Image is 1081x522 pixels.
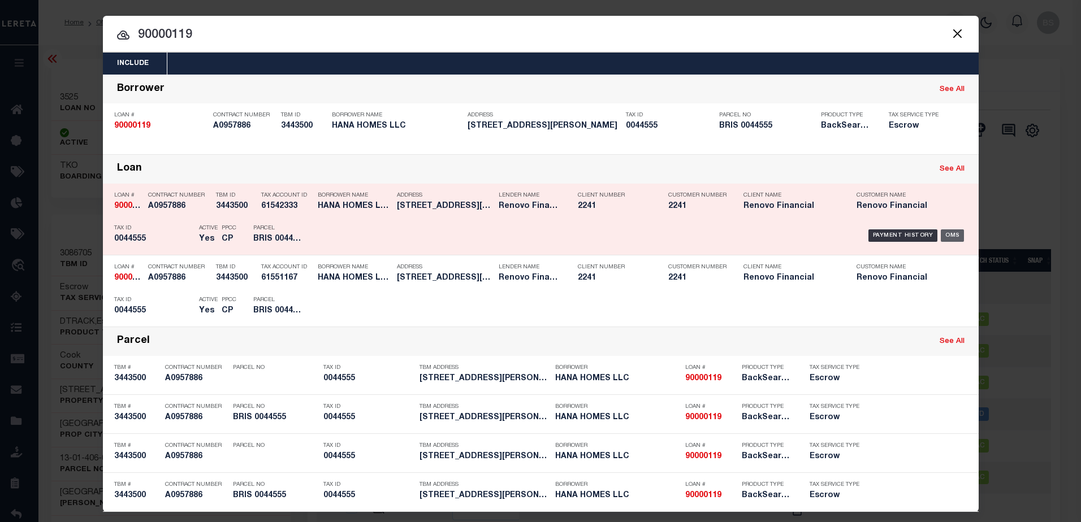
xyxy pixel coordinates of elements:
[685,413,736,423] h5: 90000119
[261,192,312,199] p: Tax Account ID
[743,273,840,283] h5: Renovo Financial
[233,413,318,423] h5: BRIS 0044555
[685,403,736,410] p: Loan #
[114,297,193,303] p: Tax ID
[743,264,840,271] p: Client Name
[397,264,493,271] p: Address
[199,306,216,316] h5: Yes
[114,481,159,488] p: TBM #
[857,273,953,283] h5: Renovo Financial
[323,403,414,410] p: Tax ID
[253,306,304,316] h5: BRIS 0044555
[685,481,736,488] p: Loan #
[468,112,620,119] p: Address
[810,481,861,488] p: Tax Service Type
[685,491,736,501] h5: 90000119
[685,491,721,499] strong: 90000119
[857,264,953,271] p: Customer Name
[233,364,318,371] p: Parcel No
[555,364,680,371] p: Borrower
[114,452,159,462] h5: 3443500
[117,163,142,176] div: Loan
[117,83,165,96] div: Borrower
[857,202,953,211] h5: Renovo Financial
[499,202,561,211] h5: Renovo Financial
[318,273,391,283] h5: HANA HOMES LLC
[499,192,561,199] p: Lender Name
[940,86,965,93] a: See All
[810,364,861,371] p: Tax Service Type
[397,192,493,199] p: Address
[578,273,651,283] h5: 2241
[148,202,210,211] h5: A0957886
[555,452,680,462] h5: HANA HOMES LLC
[323,481,414,488] p: Tax ID
[114,403,159,410] p: TBM #
[578,264,651,271] p: Client Number
[668,192,727,199] p: Customer Number
[261,273,312,283] h5: 61551167
[555,374,680,384] h5: HANA HOMES LLC
[810,452,861,462] h5: Escrow
[114,202,142,211] h5: 90000119
[499,273,561,283] h5: Renovo Financial
[810,442,861,449] p: Tax Service Type
[222,297,236,303] p: PPCC
[578,192,651,199] p: Client Number
[889,121,945,131] h5: Escrow
[743,192,840,199] p: Client Name
[685,374,736,384] h5: 90000119
[165,364,227,371] p: Contract Number
[117,335,150,348] div: Parcel
[253,297,304,303] p: Parcel
[889,112,945,119] p: Tax Service Type
[420,413,550,423] h5: 318 EMMETT ST BRISTOL, CT 06010
[165,413,227,423] h5: A0957886
[114,122,150,130] strong: 90000119
[323,442,414,449] p: Tax ID
[555,413,680,423] h5: HANA HOMES LLC
[233,481,318,488] p: Parcel No
[114,491,159,501] h5: 3443500
[165,452,227,462] h5: A0957886
[318,192,391,199] p: Borrower Name
[742,403,793,410] p: Product Type
[323,374,414,384] h5: 0044555
[742,413,793,423] h5: BackSearch,Escrow
[114,306,193,316] h5: 0044555
[199,234,216,244] h5: Yes
[216,273,256,283] h5: 3443500
[114,192,142,199] p: Loan #
[685,452,736,462] h5: 90000119
[261,264,312,271] p: Tax Account ID
[332,121,462,131] h5: HANA HOMES LLC
[148,264,210,271] p: Contract Number
[233,491,318,501] h5: BRIS 0044555
[216,192,256,199] p: TBM ID
[668,202,725,211] h5: 2241
[114,225,193,232] p: Tax ID
[165,403,227,410] p: Contract Number
[555,481,680,488] p: Borrower
[114,202,150,210] strong: 90000119
[213,112,275,119] p: Contract Number
[165,442,227,449] p: Contract Number
[420,452,550,462] h5: 318 EMMETT ST BRISTOL, CT 06010
[821,121,872,131] h5: BackSearch,Escrow
[323,364,414,371] p: Tax ID
[742,452,793,462] h5: BackSearch,Escrow
[685,375,721,382] strong: 90000119
[114,121,207,131] h5: 90000119
[323,413,414,423] h5: 0044555
[555,403,680,410] p: Borrower
[165,491,227,501] h5: A0957886
[114,364,159,371] p: TBM #
[199,225,218,232] p: Active
[148,273,210,283] h5: A0957886
[216,264,256,271] p: TBM ID
[397,202,493,211] h5: 318 EMMETT ST BRISTOL, CT 06010
[233,403,318,410] p: Parcel No
[499,264,561,271] p: Lender Name
[742,481,793,488] p: Product Type
[281,121,326,131] h5: 3443500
